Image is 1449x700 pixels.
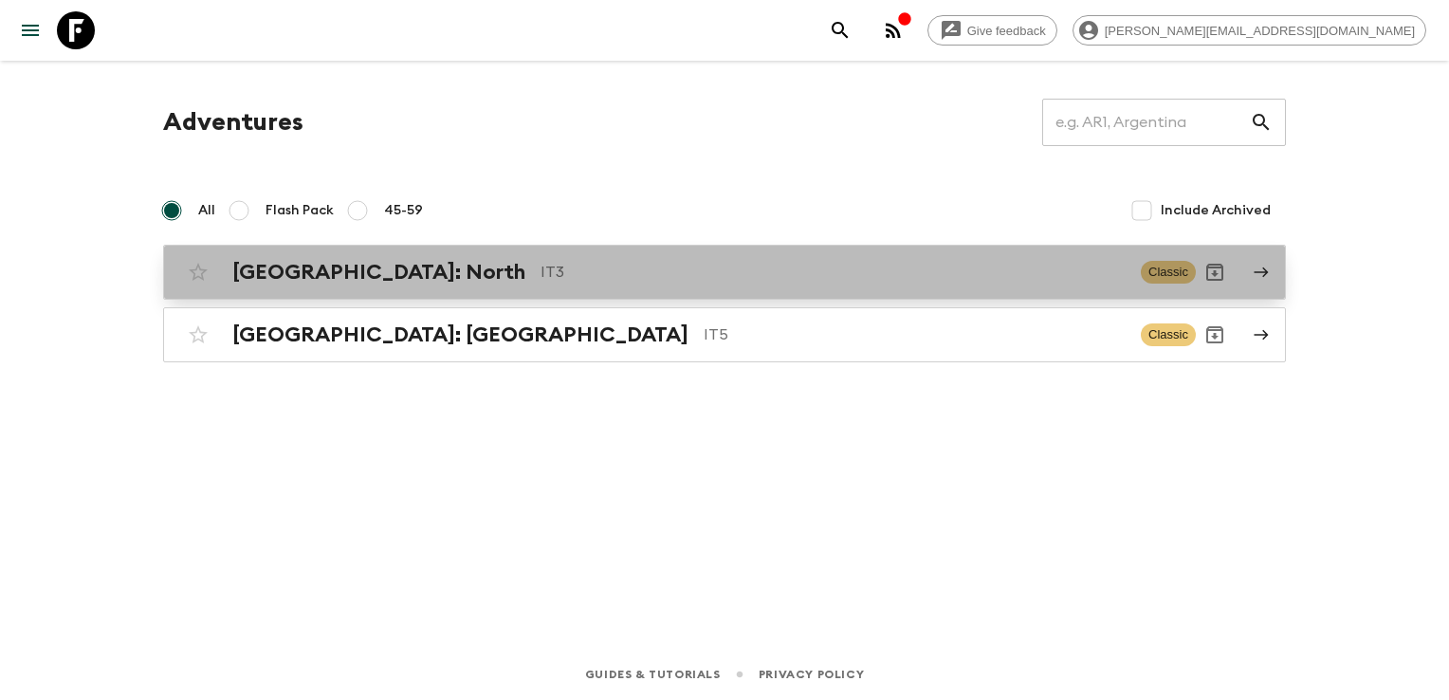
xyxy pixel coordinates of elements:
span: Classic [1141,261,1196,284]
h2: [GEOGRAPHIC_DATA]: North [232,260,525,285]
span: Flash Pack [266,201,334,220]
button: Archive [1196,253,1234,291]
span: Include Archived [1161,201,1271,220]
a: Give feedback [927,15,1057,46]
span: Classic [1141,323,1196,346]
div: [PERSON_NAME][EMAIL_ADDRESS][DOMAIN_NAME] [1073,15,1426,46]
button: Archive [1196,316,1234,354]
input: e.g. AR1, Argentina [1042,96,1250,149]
p: IT3 [541,261,1126,284]
span: [PERSON_NAME][EMAIL_ADDRESS][DOMAIN_NAME] [1094,24,1425,38]
button: search adventures [821,11,859,49]
h2: [GEOGRAPHIC_DATA]: [GEOGRAPHIC_DATA] [232,322,688,347]
button: menu [11,11,49,49]
span: Give feedback [957,24,1056,38]
a: [GEOGRAPHIC_DATA]: NorthIT3ClassicArchive [163,245,1286,300]
a: [GEOGRAPHIC_DATA]: [GEOGRAPHIC_DATA]IT5ClassicArchive [163,307,1286,362]
span: 45-59 [384,201,423,220]
a: Guides & Tutorials [585,664,721,685]
a: Privacy Policy [759,664,864,685]
span: All [198,201,215,220]
h1: Adventures [163,103,303,141]
p: IT5 [704,323,1126,346]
